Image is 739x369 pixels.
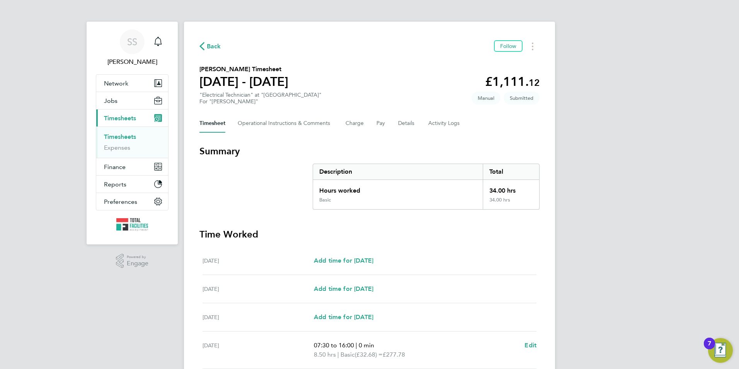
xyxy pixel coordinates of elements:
span: Preferences [104,198,137,205]
button: Preferences [96,193,168,210]
span: Finance [104,163,126,171]
span: Powered by [127,254,148,260]
div: Total [483,164,539,179]
div: [DATE] [203,256,314,265]
button: Timesheets [96,109,168,126]
span: This timesheet is Submitted. [504,92,540,104]
button: Back [199,41,221,51]
div: 34.00 hrs [483,180,539,197]
span: SS [127,37,137,47]
app-decimal: £1,111. [485,74,540,89]
button: Details [398,114,416,133]
span: 12 [529,77,540,88]
div: For "[PERSON_NAME]" [199,98,322,105]
a: Add time for [DATE] [314,313,373,322]
span: Follow [500,43,516,50]
div: 7 [708,343,711,354]
button: Jobs [96,92,168,109]
span: Basic [341,350,355,359]
button: Open Resource Center, 7 new notifications [708,338,733,363]
div: 34.00 hrs [483,197,539,209]
span: Network [104,80,128,87]
span: Add time for [DATE] [314,285,373,292]
div: Summary [313,164,540,210]
a: Expenses [104,144,130,151]
span: Back [207,42,221,51]
div: Hours worked [313,180,483,197]
button: Timesheet [199,114,225,133]
a: Timesheets [104,133,136,140]
span: Engage [127,260,148,267]
span: 0 min [359,342,374,349]
a: SS[PERSON_NAME] [96,29,169,67]
button: Follow [494,40,523,52]
span: 07:30 to 16:00 [314,342,354,349]
span: Reports [104,181,126,188]
span: 8.50 hrs [314,351,336,358]
button: Charge [346,114,364,133]
a: Powered byEngage [116,254,149,268]
a: Edit [524,341,536,350]
span: | [356,342,357,349]
h1: [DATE] - [DATE] [199,74,288,89]
span: Jobs [104,97,117,104]
span: Add time for [DATE] [314,257,373,264]
button: Network [96,75,168,92]
span: | [337,351,339,358]
span: This timesheet was manually created. [472,92,501,104]
div: Timesheets [96,126,168,158]
span: (£32.68) = [355,351,383,358]
span: Sam Skinner [96,57,169,67]
span: Timesheets [104,114,136,122]
h3: Summary [199,145,540,157]
span: Edit [524,342,536,349]
img: tfrecruitment-logo-retina.png [116,218,148,231]
h3: Time Worked [199,228,540,241]
a: Add time for [DATE] [314,256,373,265]
div: Description [313,164,483,179]
button: Reports [96,176,168,193]
span: £277.78 [383,351,405,358]
button: Operational Instructions & Comments [238,114,333,133]
h2: [PERSON_NAME] Timesheet [199,65,288,74]
div: [DATE] [203,313,314,322]
a: Add time for [DATE] [314,284,373,294]
button: Timesheets Menu [526,40,540,52]
button: Finance [96,158,168,175]
button: Pay [376,114,386,133]
a: Go to home page [96,218,169,231]
div: [DATE] [203,341,314,359]
div: [DATE] [203,284,314,294]
div: "Electrical Technician" at "[GEOGRAPHIC_DATA]" [199,92,322,105]
div: Basic [319,197,331,203]
button: Activity Logs [428,114,461,133]
span: Add time for [DATE] [314,313,373,321]
nav: Main navigation [87,22,178,244]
